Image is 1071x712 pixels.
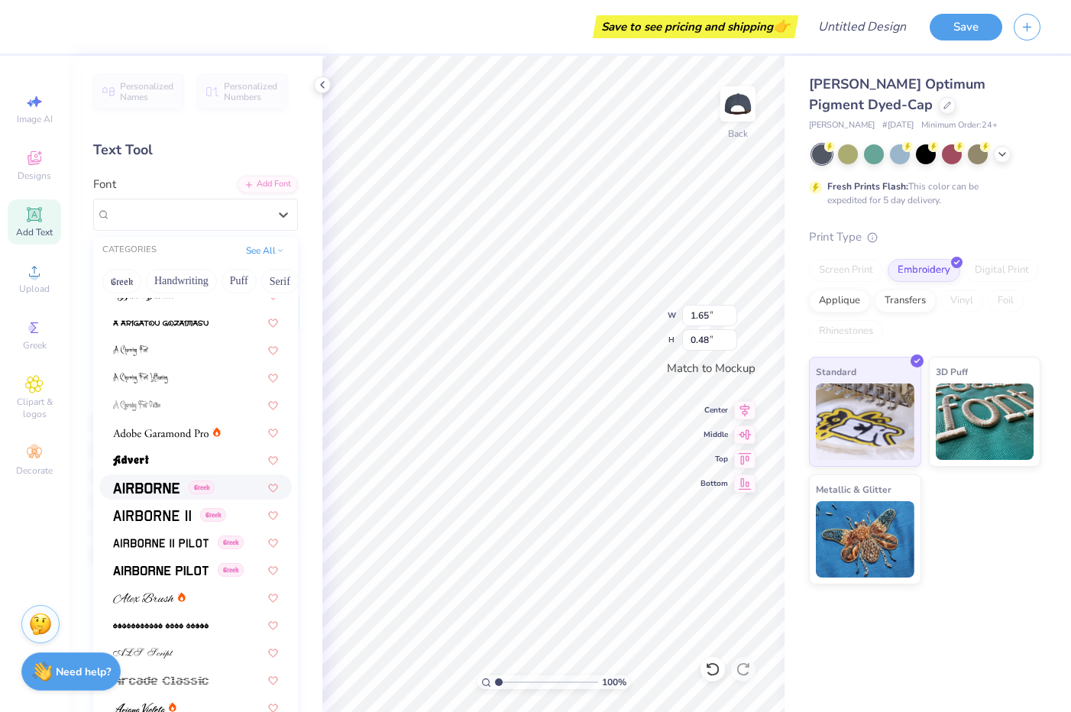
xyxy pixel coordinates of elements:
div: Save to see pricing and shipping [597,15,794,38]
div: Embroidery [888,259,960,282]
img: Airborne II [113,510,191,521]
img: a Arigatou Gozaimasu [113,318,209,328]
span: Center [701,405,728,416]
button: Greek [102,269,141,293]
img: Airborne [113,483,180,494]
div: Add Font [238,176,298,193]
input: Untitled Design [806,11,918,42]
div: Applique [809,290,870,312]
button: Handwriting [146,269,217,293]
label: Font [93,176,116,193]
img: Airborne II Pilot [113,538,209,549]
div: Digital Print [965,259,1039,282]
div: Foil [988,290,1024,312]
div: CATEGORIES [102,244,157,257]
div: Screen Print [809,259,883,282]
img: A Charming Font [113,345,149,356]
span: Image AI [17,113,53,125]
span: 100 % [602,675,626,689]
span: Personalized Names [120,81,174,102]
span: Middle [701,429,728,440]
span: Decorate [16,464,53,477]
span: 3D Puff [936,364,968,380]
span: # [DATE] [882,119,914,132]
button: Save [930,14,1002,40]
img: 3D Puff [936,384,1034,460]
span: Greek [218,563,244,577]
span: Top [701,454,728,464]
span: Greek [23,339,47,351]
div: Text Tool [93,140,298,160]
span: Minimum Order: 24 + [921,119,998,132]
img: Back [723,89,753,119]
span: Personalized Numbers [224,81,278,102]
img: A Charming Font Outline [113,400,160,411]
div: Transfers [875,290,936,312]
span: Standard [816,364,856,380]
button: See All [241,243,289,258]
img: Arcade Classic [113,675,209,686]
img: Adobe Garamond Pro [113,428,209,439]
img: Airborne Pilot [113,565,209,576]
img: Metallic & Glitter [816,501,914,578]
span: Designs [18,170,51,182]
button: Puff [222,269,257,293]
span: Greek [218,536,244,549]
img: Alex Brush [113,593,174,604]
span: [PERSON_NAME] [809,119,875,132]
span: Upload [19,283,50,295]
span: Greek [200,508,226,522]
button: Serif [261,269,299,293]
span: [PERSON_NAME] Optimum Pigment Dyed-Cap [809,75,985,114]
img: Standard [816,384,914,460]
div: This color can be expedited for 5 day delivery. [827,180,1015,207]
span: Bottom [701,478,728,489]
img: AlphaShapes xmas balls [113,620,209,631]
img: A Charming Font Leftleaning [113,373,168,384]
span: 👉 [773,17,790,35]
span: Add Text [16,226,53,238]
strong: Need help? [56,665,111,679]
span: Clipart & logos [8,396,61,420]
div: Vinyl [940,290,983,312]
strong: Fresh Prints Flash: [827,180,908,193]
img: ALS Script [113,648,173,659]
div: Back [728,127,748,141]
span: Metallic & Glitter [816,481,891,497]
div: Print Type [809,228,1040,246]
div: Rhinestones [809,320,883,343]
span: Greek [189,481,215,494]
img: Advert [113,455,149,466]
